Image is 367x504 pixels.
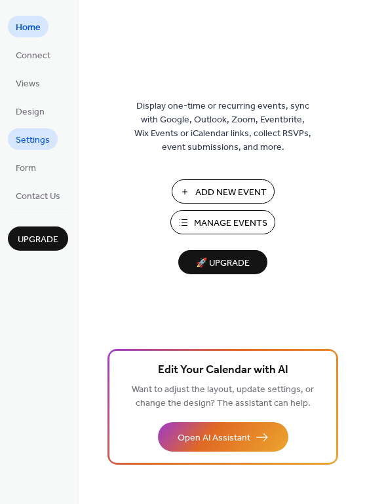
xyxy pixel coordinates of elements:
span: Settings [16,134,50,147]
a: Form [8,156,44,178]
span: Connect [16,49,50,63]
span: Views [16,77,40,91]
span: 🚀 Upgrade [186,255,260,272]
span: Upgrade [18,233,58,247]
span: Home [16,21,41,35]
a: Views [8,72,48,94]
span: Edit Your Calendar with AI [158,361,288,380]
button: Manage Events [170,210,275,234]
span: Add New Event [195,186,267,200]
span: Want to adjust the layout, update settings, or change the design? The assistant can help. [132,381,314,412]
button: Add New Event [172,179,275,204]
a: Contact Us [8,185,68,206]
a: Connect [8,44,58,65]
span: Open AI Assistant [178,431,250,445]
span: Form [16,162,36,175]
span: Design [16,105,45,119]
a: Settings [8,128,58,150]
button: 🚀 Upgrade [178,250,267,274]
span: Display one-time or recurring events, sync with Google, Outlook, Zoom, Eventbrite, Wix Events or ... [134,99,311,154]
button: Open AI Assistant [158,422,288,452]
span: Manage Events [194,217,267,230]
button: Upgrade [8,226,68,251]
a: Home [8,16,48,37]
a: Design [8,100,52,122]
span: Contact Us [16,190,60,204]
